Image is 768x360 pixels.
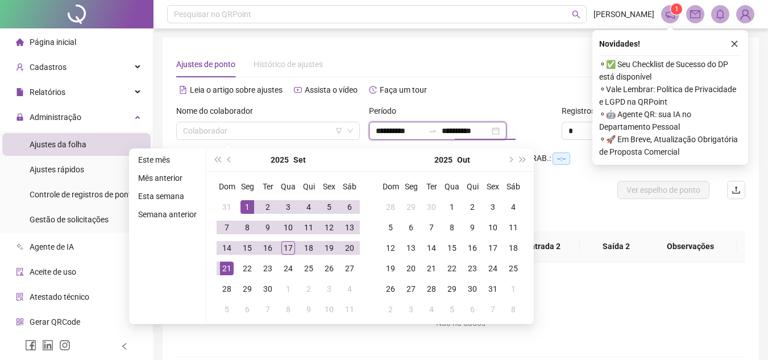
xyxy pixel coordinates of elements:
[369,86,377,94] span: history
[281,303,295,316] div: 8
[322,221,336,234] div: 12
[425,262,438,275] div: 21
[278,176,298,197] th: Qua
[30,38,76,47] span: Página inicial
[25,340,36,351] span: facebook
[421,176,442,197] th: Ter
[59,340,70,351] span: instagram
[343,303,356,316] div: 11
[298,299,319,320] td: 2025-10-09
[503,299,524,320] td: 2025-11-08
[30,165,84,174] span: Ajustes rápidos
[442,238,462,258] td: 2025-10-15
[176,105,260,117] label: Nome do colaborador
[404,303,418,316] div: 3
[380,176,401,197] th: Dom
[258,197,278,217] td: 2025-09-02
[599,133,741,158] span: ⚬ 🚀 Em Breve, Atualização Obrigatória de Proposta Comercial
[401,238,421,258] td: 2025-10-13
[466,282,479,296] div: 30
[319,279,339,299] td: 2025-10-03
[421,197,442,217] td: 2025-09-30
[240,221,254,234] div: 8
[380,238,401,258] td: 2025-10-12
[457,148,470,171] button: month panel
[665,9,675,19] span: notification
[428,126,437,135] span: swap-right
[442,217,462,238] td: 2025-10-08
[278,279,298,299] td: 2025-10-01
[30,292,89,301] span: Atestado técnico
[507,221,520,234] div: 11
[503,176,524,197] th: Sáb
[483,197,503,217] td: 2025-10-03
[261,262,275,275] div: 23
[384,282,397,296] div: 26
[30,317,80,326] span: Gerar QRCode
[503,258,524,279] td: 2025-10-25
[237,238,258,258] td: 2025-09-15
[421,279,442,299] td: 2025-10-28
[599,108,741,133] span: ⚬ 🤖 Agente QR: sua IA no Departamento Pessoal
[322,241,336,255] div: 19
[134,208,201,221] li: Semana anterior
[16,293,24,301] span: solution
[462,217,483,238] td: 2025-10-09
[237,299,258,320] td: 2025-10-06
[462,299,483,320] td: 2025-11-06
[261,221,275,234] div: 9
[483,258,503,279] td: 2025-10-24
[466,221,479,234] div: 9
[428,126,437,135] span: to
[134,171,201,185] li: Mês anterior
[442,197,462,217] td: 2025-10-01
[445,282,459,296] div: 29
[258,238,278,258] td: 2025-09-16
[617,181,709,199] button: Ver espelho de ponto
[486,241,500,255] div: 17
[237,197,258,217] td: 2025-09-01
[599,38,640,50] span: Novidades !
[30,88,65,97] span: Relatórios
[466,200,479,214] div: 2
[404,200,418,214] div: 29
[462,238,483,258] td: 2025-10-16
[258,299,278,320] td: 2025-10-07
[442,279,462,299] td: 2025-10-29
[211,148,223,171] button: super-prev-year
[335,127,342,134] span: filter
[462,258,483,279] td: 2025-10-23
[486,282,500,296] div: 31
[343,282,356,296] div: 4
[404,262,418,275] div: 20
[220,282,234,296] div: 28
[176,60,235,69] span: Ajustes de ponto
[237,279,258,299] td: 2025-09-29
[503,279,524,299] td: 2025-11-01
[217,238,237,258] td: 2025-09-14
[281,241,295,255] div: 17
[445,200,459,214] div: 1
[302,241,315,255] div: 18
[580,231,653,262] th: Saída 2
[298,258,319,279] td: 2025-09-25
[298,176,319,197] th: Qui
[343,221,356,234] div: 13
[302,282,315,296] div: 2
[421,238,442,258] td: 2025-10-14
[237,258,258,279] td: 2025-09-22
[220,241,234,255] div: 14
[434,148,453,171] button: year panel
[486,200,500,214] div: 3
[134,189,201,203] li: Esta semana
[16,318,24,326] span: qrcode
[339,217,360,238] td: 2025-09-13
[690,9,700,19] span: mail
[278,217,298,238] td: 2025-09-10
[380,279,401,299] td: 2025-10-26
[261,282,275,296] div: 30
[281,262,295,275] div: 24
[715,9,725,19] span: bell
[220,303,234,316] div: 5
[16,268,24,276] span: audit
